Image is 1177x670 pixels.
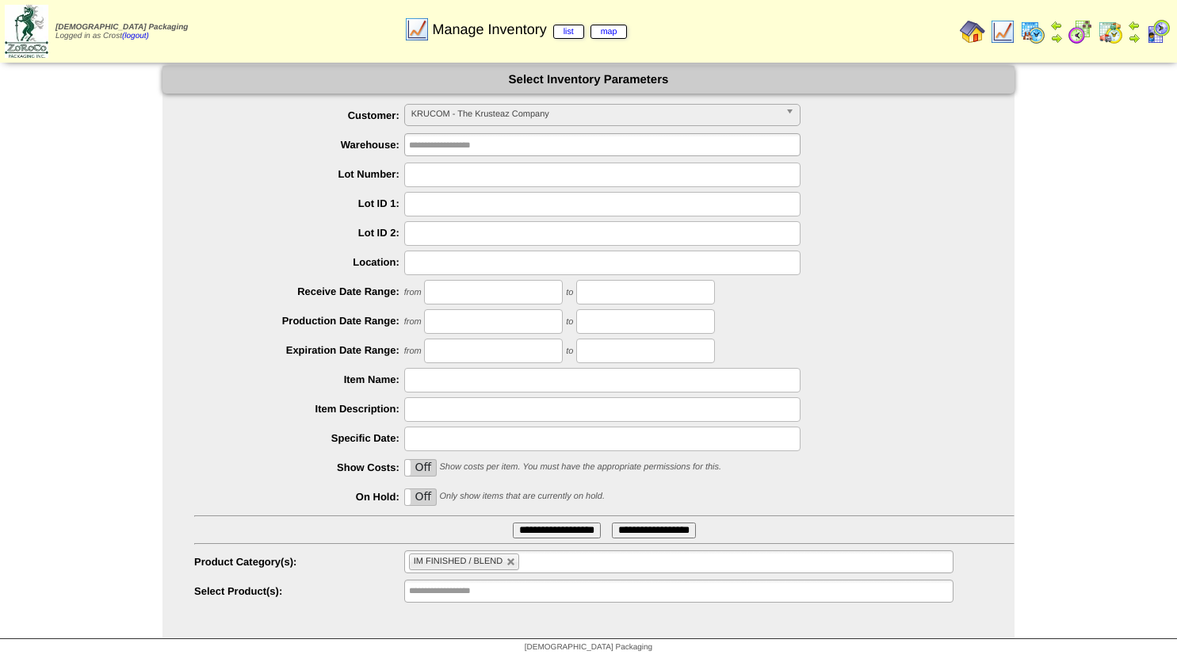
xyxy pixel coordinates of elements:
[194,227,404,239] label: Lot ID 2:
[194,197,404,209] label: Lot ID 1:
[404,17,430,42] img: line_graph.gif
[405,489,436,505] label: Off
[566,317,573,327] span: to
[404,346,422,356] span: from
[439,462,721,472] span: Show costs per item. You must have the appropriate permissions for this.
[194,139,404,151] label: Warehouse:
[525,643,652,652] span: [DEMOGRAPHIC_DATA] Packaging
[1020,19,1045,44] img: calendarprod.gif
[194,491,404,503] label: On Hold:
[566,288,573,297] span: to
[960,19,985,44] img: home.gif
[194,556,404,568] label: Product Category(s):
[55,23,188,32] span: [DEMOGRAPHIC_DATA] Packaging
[194,256,404,268] label: Location:
[990,19,1015,44] img: line_graph.gif
[1050,19,1063,32] img: arrowleft.gif
[404,488,437,506] div: OnOff
[433,21,628,38] span: Manage Inventory
[1068,19,1093,44] img: calendarblend.gif
[194,168,404,180] label: Lot Number:
[404,317,422,327] span: from
[194,373,404,385] label: Item Name:
[405,460,436,476] label: Off
[566,346,573,356] span: to
[55,23,188,40] span: Logged in as Crost
[404,288,422,297] span: from
[194,315,404,327] label: Production Date Range:
[404,459,437,477] div: OnOff
[162,66,1015,94] div: Select Inventory Parameters
[194,432,404,444] label: Specific Date:
[194,109,404,121] label: Customer:
[194,585,404,597] label: Select Product(s):
[194,461,404,473] label: Show Costs:
[414,557,503,566] span: IM FINISHED / BLEND
[194,285,404,297] label: Receive Date Range:
[194,403,404,415] label: Item Description:
[194,344,404,356] label: Expiration Date Range:
[1128,19,1141,32] img: arrowleft.gif
[411,105,779,124] span: KRUCOM - The Krusteaz Company
[553,25,584,39] a: list
[439,492,604,501] span: Only show items that are currently on hold.
[1128,32,1141,44] img: arrowright.gif
[590,25,628,39] a: map
[1050,32,1063,44] img: arrowright.gif
[1098,19,1123,44] img: calendarinout.gif
[5,5,48,58] img: zoroco-logo-small.webp
[1145,19,1171,44] img: calendarcustomer.gif
[122,32,149,40] a: (logout)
